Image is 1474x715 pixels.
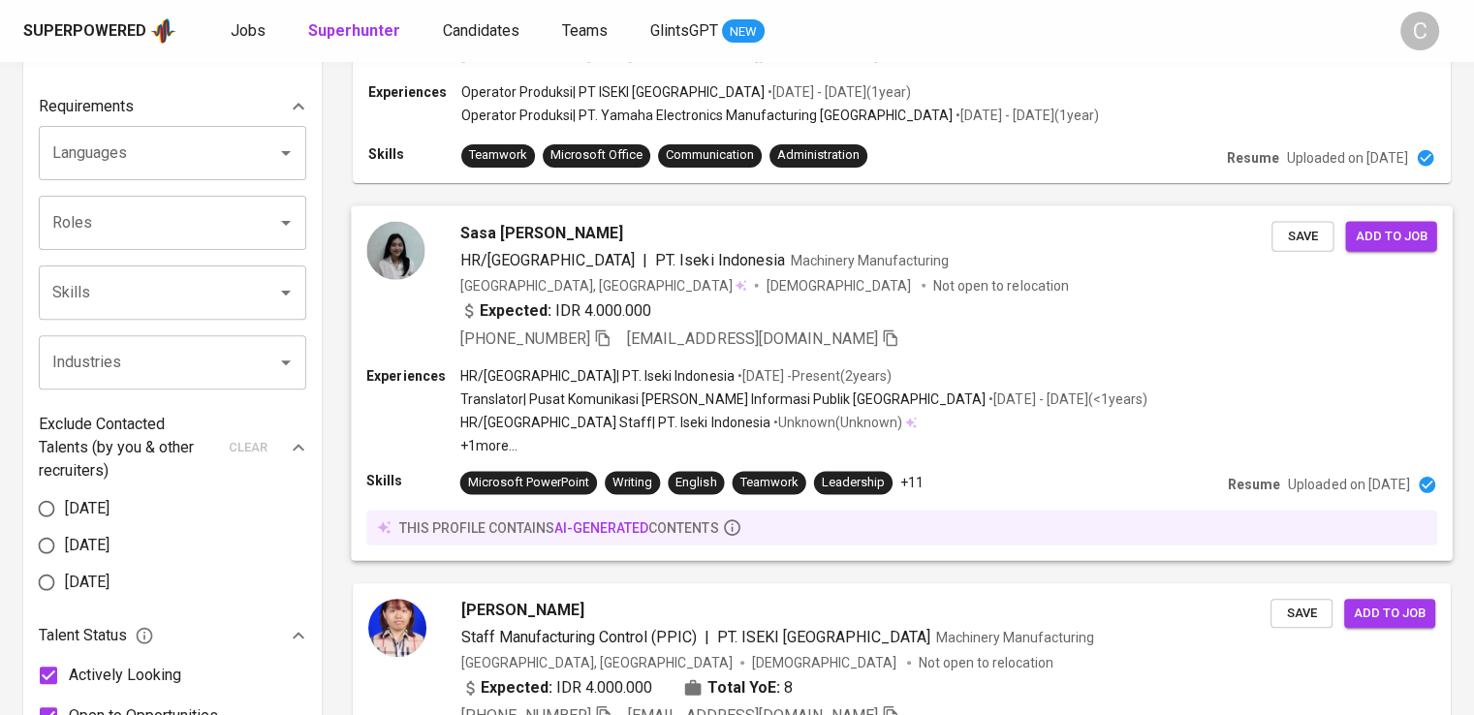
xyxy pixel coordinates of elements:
[655,250,784,268] span: PT. Iseki Indonesia
[765,82,911,102] p: • [DATE] - [DATE] ( 1 year )
[784,676,793,699] span: 8
[767,275,914,295] span: [DEMOGRAPHIC_DATA]
[986,389,1146,409] p: • [DATE] - [DATE] ( <1 years )
[650,19,765,44] a: GlintsGPT NEW
[368,599,426,657] img: 2b232d52612ed5280d75364681fabbcf.jpg
[366,366,459,386] p: Experiences
[1228,475,1280,494] p: Resume
[1281,225,1324,247] span: Save
[65,571,110,594] span: [DATE]
[461,628,697,646] span: Staff Manufacturing Control (PPIC)
[65,497,110,520] span: [DATE]
[628,46,878,64] span: [EMAIL_ADDRESS][DOMAIN_NAME]
[1270,599,1333,629] button: Save
[562,19,612,44] a: Teams
[461,599,584,622] span: [PERSON_NAME]
[39,95,134,118] p: Requirements
[562,21,608,40] span: Teams
[368,144,461,164] p: Skills
[1280,603,1323,625] span: Save
[469,146,527,165] div: Teamwork
[650,21,718,40] span: GlintsGPT
[481,676,552,699] b: Expected:
[39,624,154,647] span: Talent Status
[1400,12,1439,50] div: C
[308,19,404,44] a: Superhunter
[460,366,735,386] p: HR/[GEOGRAPHIC_DATA] | PT. Iseki Indonesia
[1354,603,1426,625] span: Add to job
[150,16,176,46] img: app logo
[443,21,519,40] span: Candidates
[366,471,459,490] p: Skills
[272,209,299,236] button: Open
[822,474,885,492] div: Leadership
[919,653,1053,672] p: Not open to relocation
[460,413,770,432] p: HR/[GEOGRAPHIC_DATA] Staff | PT. Iseki Indonesia
[791,252,949,267] span: Machinery Manufacturing
[353,206,1451,560] a: Sasa [PERSON_NAME]HR/[GEOGRAPHIC_DATA]|PT. Iseki IndonesiaMachinery Manufacturing[GEOGRAPHIC_DATA...
[39,413,217,482] p: Exclude Contacted Talents (by you & other recruiters)
[936,630,1094,645] span: Machinery Manufacturing
[460,250,636,268] span: HR/[GEOGRAPHIC_DATA]
[443,19,523,44] a: Candidates
[734,366,891,386] p: • [DATE] - Present ( 2 years )
[550,146,643,165] div: Microsoft Office
[933,275,1068,295] p: Not open to relocation
[722,22,765,42] span: NEW
[1345,221,1436,251] button: Add to job
[461,82,765,102] p: Operator Produksi | PT ISEKI [GEOGRAPHIC_DATA]
[953,106,1099,125] p: • [DATE] - [DATE] ( 1 year )
[460,221,624,244] span: Sasa [PERSON_NAME]
[461,676,652,699] div: IDR 4.000.000
[65,534,110,557] span: [DATE]
[1288,475,1409,494] p: Uploaded on [DATE]
[480,298,551,322] b: Expected:
[23,16,176,46] a: Superpoweredapp logo
[461,653,733,672] div: [GEOGRAPHIC_DATA], [GEOGRAPHIC_DATA]
[1271,221,1333,251] button: Save
[398,517,718,537] p: this profile contains contents
[460,436,1147,455] p: +1 more ...
[366,221,424,279] img: 1dc8a8ac793ac9d1cee26f59f2595422.jpg
[461,46,591,64] span: [PHONE_NUMBER]
[39,616,306,655] div: Talent Status
[777,146,860,165] div: Administration
[1355,225,1427,247] span: Add to job
[272,140,299,167] button: Open
[272,279,299,306] button: Open
[740,474,799,492] div: Teamwork
[272,349,299,376] button: Open
[752,653,899,672] span: [DEMOGRAPHIC_DATA]
[39,413,306,482] div: Exclude Contacted Talents (by you & other recruiters)clear
[643,248,647,271] span: |
[900,473,924,492] p: +11
[554,519,648,535] span: AI-generated
[717,628,930,646] span: PT. ISEKI [GEOGRAPHIC_DATA]
[460,275,747,295] div: [GEOGRAPHIC_DATA], [GEOGRAPHIC_DATA]
[1227,148,1279,168] p: Resume
[368,82,461,102] p: Experiences
[308,21,400,40] b: Superhunter
[23,20,146,43] div: Superpowered
[1287,148,1408,168] p: Uploaded on [DATE]
[627,328,878,347] span: [EMAIL_ADDRESS][DOMAIN_NAME]
[1344,599,1435,629] button: Add to job
[666,146,754,165] div: Communication
[460,328,590,347] span: [PHONE_NUMBER]
[461,106,953,125] p: Operator Produksi | PT. Yamaha Electronics Manufacturing [GEOGRAPHIC_DATA]
[675,474,716,492] div: English
[612,474,652,492] div: Writing
[231,19,269,44] a: Jobs
[707,676,780,699] b: Total YoE:
[705,626,709,649] span: |
[231,21,266,40] span: Jobs
[460,389,987,409] p: Translator | Pusat Komunikasi [PERSON_NAME] Informasi Publik [GEOGRAPHIC_DATA]
[39,87,306,126] div: Requirements
[69,664,181,687] span: Actively Looking
[468,474,589,492] div: Microsoft PowerPoint
[770,413,902,432] p: • Unknown ( Unknown )
[460,298,652,322] div: IDR 4.000.000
